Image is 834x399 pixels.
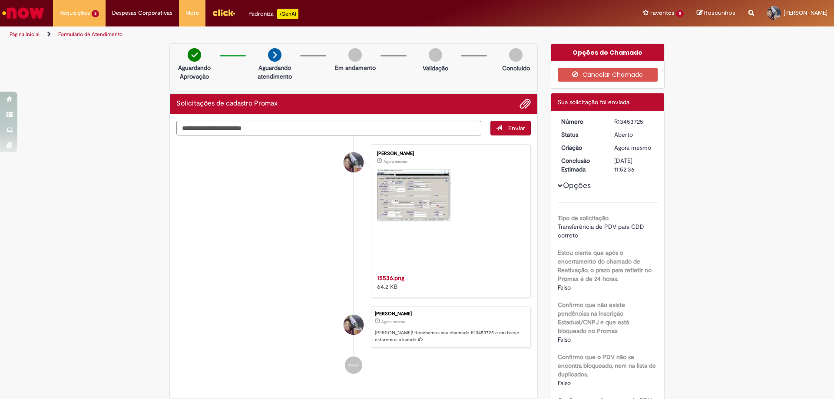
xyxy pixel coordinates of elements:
[335,63,376,72] p: Em andamento
[381,319,405,324] span: Agora mesmo
[704,9,735,17] span: Rascunhos
[7,26,549,43] ul: Trilhas de página
[558,249,652,283] b: Estou ciente que após o encerramento do chamado de Reativação, o prazo para refletir no Promax é ...
[375,330,526,343] p: [PERSON_NAME]! Recebemos seu chamado R13453725 e em breve estaremos atuando.
[697,9,735,17] a: Rascunhos
[558,98,629,106] span: Sua solicitação foi enviada
[277,9,298,19] p: +GenAi
[555,143,608,152] dt: Criação
[423,64,448,73] p: Validação
[173,63,215,81] p: Aguardando Aprovação
[176,135,531,383] ul: Histórico de tíquete
[509,48,523,62] img: img-circle-grey.png
[558,284,571,291] span: Falso
[614,143,655,152] div: 27/08/2025 16:52:26
[502,64,530,73] p: Concluído
[176,307,531,348] li: Bruno Gabriel Silva Abreu
[558,379,571,387] span: Falso
[212,6,235,19] img: click_logo_yellow_360x200.png
[381,319,405,324] time: 27/08/2025 16:52:26
[429,48,442,62] img: img-circle-grey.png
[176,121,481,135] textarea: Digite sua mensagem aqui...
[520,98,531,109] button: Adicionar anexos
[614,144,651,152] span: Agora mesmo
[188,48,201,62] img: check-circle-green.png
[92,10,99,17] span: 3
[344,315,364,335] div: Bruno Gabriel Silva Abreu
[10,31,40,38] a: Página inicial
[555,130,608,139] dt: Status
[614,130,655,139] div: Aberto
[555,156,608,174] dt: Conclusão Estimada
[248,9,298,19] div: Padroniza
[650,9,674,17] span: Favoritos
[60,9,90,17] span: Requisições
[268,48,281,62] img: arrow-next.png
[384,159,407,164] span: Agora mesmo
[558,353,656,378] b: Confirmo que o PDV não se encontra bloqueado, nem na lista de duplicados.
[490,121,531,135] button: Enviar
[508,124,525,132] span: Enviar
[614,156,655,174] div: [DATE] 11:52:36
[377,151,522,156] div: [PERSON_NAME]
[176,100,278,108] h2: Solicitações de cadastro Promax Histórico de tíquete
[58,31,122,38] a: Formulário de Atendimento
[1,4,46,22] img: ServiceNow
[555,117,608,126] dt: Número
[344,152,364,172] div: Bruno Gabriel Silva Abreu
[558,223,646,239] span: Transferência de PDV para CDD correto
[185,9,199,17] span: More
[112,9,172,17] span: Despesas Corporativas
[377,274,404,282] a: 15536.png
[614,144,651,152] time: 27/08/2025 16:52:26
[558,336,571,343] span: Falso
[676,10,684,17] span: 11
[558,214,609,222] b: Tipo de solicitação
[254,63,296,81] p: Aguardando atendimento
[784,9,827,16] span: [PERSON_NAME]
[348,48,362,62] img: img-circle-grey.png
[614,117,655,126] div: R13453725
[384,159,407,164] time: 27/08/2025 16:52:23
[558,301,629,335] b: Confirmo que não existe pendências na Inscrição Estadual/CNPJ e que está bloqueado no Promax
[558,68,658,82] button: Cancelar Chamado
[377,274,522,291] div: 64.2 KB
[551,44,665,61] div: Opções do Chamado
[375,311,526,317] div: [PERSON_NAME]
